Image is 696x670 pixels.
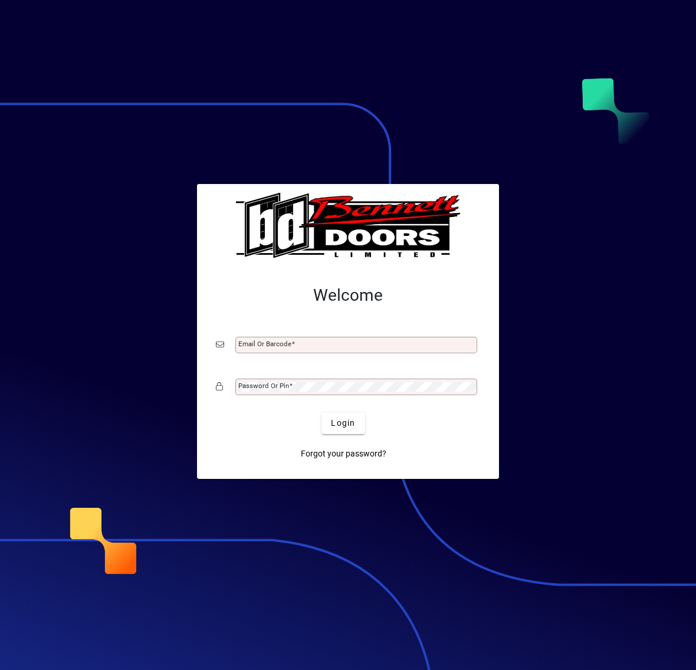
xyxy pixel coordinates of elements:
button: Login [321,413,365,434]
span: Login [331,417,355,429]
mat-label: Password or Pin [238,382,289,390]
mat-label: Email or Barcode [238,340,291,348]
span: Forgot your password? [301,448,386,460]
h2: Welcome [216,285,480,306]
a: Forgot your password? [296,444,391,465]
